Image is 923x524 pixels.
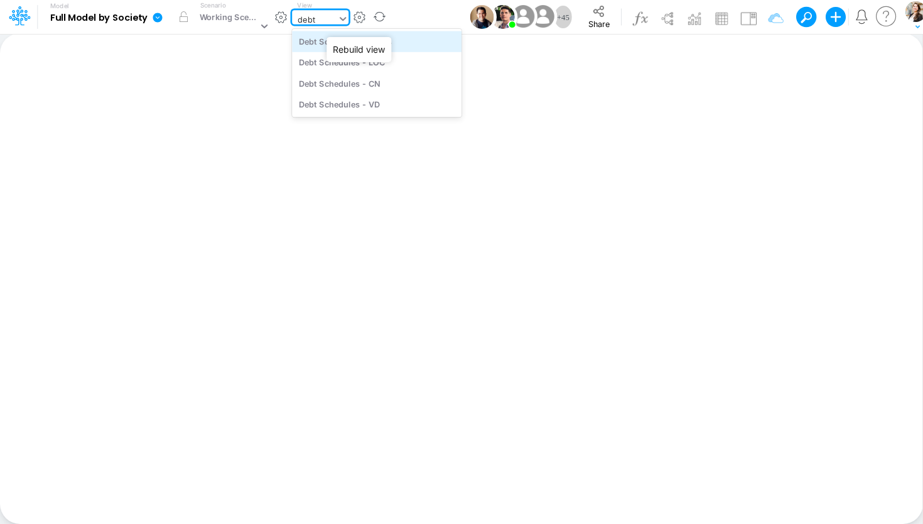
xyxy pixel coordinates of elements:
img: User Image Icon [529,3,557,31]
div: Debt Schedules - Loans [292,31,462,52]
div: Debt Schedules - VD [292,94,462,114]
button: Share [578,1,620,33]
div: Working Scenario [200,11,258,26]
label: Model [50,3,69,10]
div: Debt Schedules - LOC [292,52,462,73]
img: User Image Icon [470,5,494,29]
div: Debt Schedules - CN [292,73,462,94]
span: + 45 [557,13,569,21]
div: Rebuild view [327,37,391,62]
b: Full Model by Society [50,13,148,24]
a: Notifications [854,9,868,24]
label: Scenario [200,1,226,10]
span: Share [588,19,610,28]
img: User Image Icon [509,3,537,31]
img: User Image Icon [491,5,515,29]
label: View [297,1,311,10]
